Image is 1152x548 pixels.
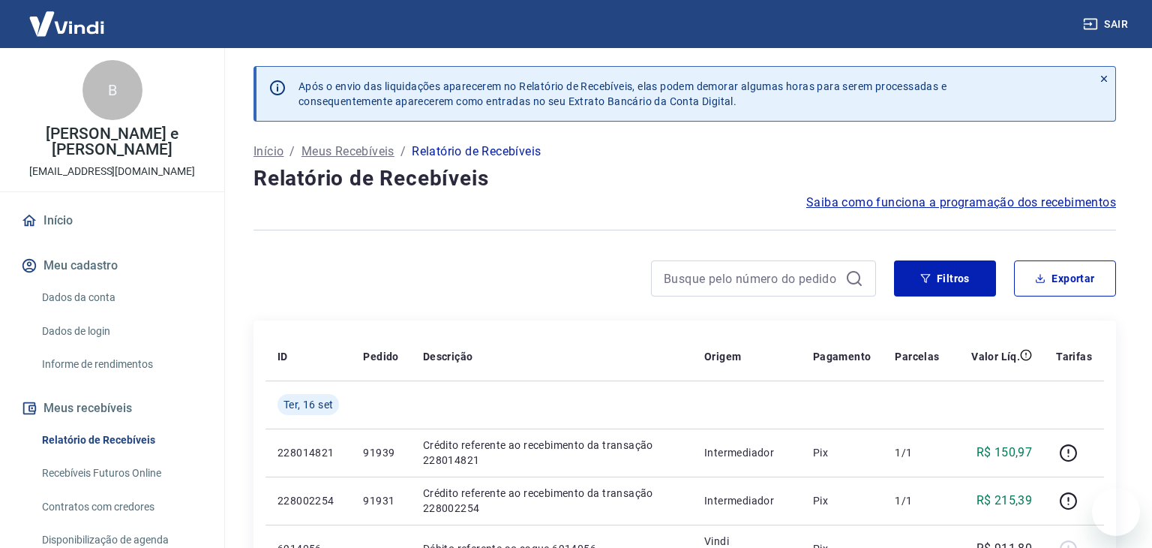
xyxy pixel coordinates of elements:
[423,349,473,364] p: Descrição
[18,204,206,237] a: Início
[36,282,206,313] a: Dados da conta
[253,164,1116,194] h4: Relatório de Recebíveis
[664,267,839,290] input: Busque pelo número do pedido
[423,486,680,516] p: Crédito referente ao recebimento da transação 228002254
[704,493,789,508] p: Intermediador
[1080,11,1134,38] button: Sair
[36,492,206,522] a: Contratos com credores
[18,392,206,425] button: Meus recebíveis
[971,349,1020,364] p: Valor Líq.
[894,260,996,297] button: Filtros
[704,349,741,364] p: Origem
[895,493,939,508] p: 1/1
[895,349,939,364] p: Parcelas
[806,194,1116,212] a: Saiba como funciona a programação dos recebimentos
[18,1,115,47] img: Vindi
[976,492,1033,510] p: R$ 215,39
[400,143,406,161] p: /
[298,79,946,109] p: Após o envio das liquidações aparecerem no Relatório de Recebíveis, elas podem demorar algumas ho...
[895,445,939,460] p: 1/1
[813,445,871,460] p: Pix
[363,349,398,364] p: Pedido
[277,445,339,460] p: 228014821
[1092,488,1140,536] iframe: Botão para abrir a janela de mensagens
[283,397,333,412] span: Ter, 16 set
[1056,349,1092,364] p: Tarifas
[253,143,283,161] a: Início
[277,493,339,508] p: 228002254
[813,349,871,364] p: Pagamento
[423,438,680,468] p: Crédito referente ao recebimento da transação 228014821
[412,143,541,161] p: Relatório de Recebíveis
[29,164,195,179] p: [EMAIL_ADDRESS][DOMAIN_NAME]
[82,60,142,120] div: B
[18,249,206,282] button: Meu cadastro
[704,445,789,460] p: Intermediador
[976,444,1033,462] p: R$ 150,97
[12,126,212,158] p: [PERSON_NAME] e [PERSON_NAME]
[36,458,206,489] a: Recebíveis Futuros Online
[813,493,871,508] p: Pix
[36,316,206,347] a: Dados de login
[363,493,398,508] p: 91931
[1014,260,1116,297] button: Exportar
[363,445,398,460] p: 91939
[289,143,295,161] p: /
[36,425,206,456] a: Relatório de Recebíveis
[301,143,394,161] a: Meus Recebíveis
[277,349,288,364] p: ID
[36,349,206,380] a: Informe de rendimentos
